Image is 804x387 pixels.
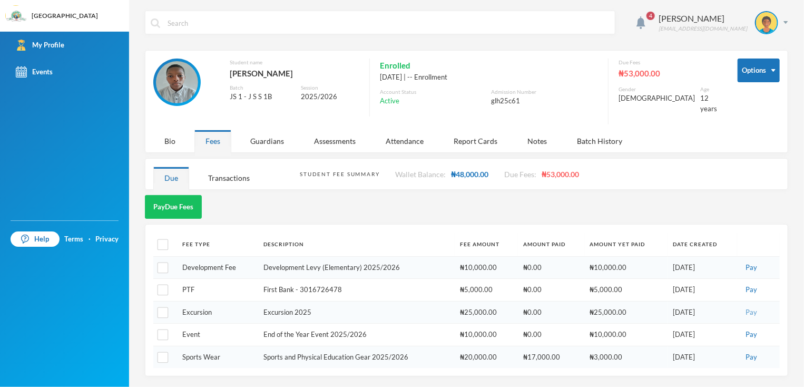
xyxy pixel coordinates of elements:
[16,66,53,78] div: Events
[742,307,760,318] button: Pay
[177,279,258,302] td: PTF
[668,346,737,368] td: [DATE]
[518,301,584,324] td: ₦0.00
[259,346,455,368] td: Sports and Physical Education Gear 2025/2026
[259,256,455,279] td: Development Levy (Elementary) 2025/2026
[177,324,258,346] td: Event
[301,84,358,92] div: Session
[646,12,655,20] span: 4
[518,233,584,256] th: Amount Paid
[505,170,537,179] span: Due Fees:
[756,12,777,33] img: STUDENT
[32,11,98,21] div: [GEOGRAPHIC_DATA]
[659,12,747,25] div: [PERSON_NAME]
[668,256,737,279] td: [DATE]
[239,130,295,152] div: Guardians
[518,279,584,302] td: ₦0.00
[177,233,258,256] th: Fee Type
[95,234,119,245] a: Privacy
[619,85,695,93] div: Gender
[518,324,584,346] td: ₦0.00
[516,130,558,152] div: Notes
[619,59,722,66] div: Due Fees
[230,92,293,102] div: JS 1 - J S S 1B
[585,256,668,279] td: ₦10,000.00
[738,59,780,82] button: Options
[145,195,202,219] button: PayDue Fees
[177,256,258,279] td: Development Fee
[668,279,737,302] td: [DATE]
[619,66,722,80] div: ₦53,000.00
[6,6,27,27] img: logo
[166,11,610,35] input: Search
[455,233,518,256] th: Fee Amount
[585,301,668,324] td: ₦25,000.00
[89,234,91,245] div: ·
[11,231,60,247] a: Help
[259,301,455,324] td: Excursion 2025
[455,324,518,346] td: ₦10,000.00
[380,96,400,107] span: Active
[230,84,293,92] div: Batch
[619,93,695,104] div: [DEMOGRAPHIC_DATA]
[455,346,518,368] td: ₦20,000.00
[375,130,435,152] div: Attendance
[492,96,597,107] div: glh25c61
[701,85,722,93] div: Age
[380,59,411,72] span: Enrolled
[742,262,760,274] button: Pay
[518,346,584,368] td: ₦17,000.00
[259,233,455,256] th: Description
[16,40,64,51] div: My Profile
[443,130,508,152] div: Report Cards
[259,279,455,302] td: First Bank - 3016726478
[64,234,83,245] a: Terms
[585,279,668,302] td: ₦5,000.00
[701,93,722,114] div: 12 years
[259,324,455,346] td: End of the Year Event 2025/2026
[194,130,231,152] div: Fees
[452,170,489,179] span: ₦48,000.00
[301,92,358,102] div: 2025/2026
[492,88,597,96] div: Admission Number
[668,324,737,346] td: [DATE]
[455,256,518,279] td: ₦10,000.00
[303,130,367,152] div: Assessments
[197,167,261,189] div: Transactions
[177,346,258,368] td: Sports Wear
[380,88,486,96] div: Account Status
[153,167,189,189] div: Due
[585,346,668,368] td: ₦3,000.00
[153,130,187,152] div: Bio
[151,18,160,28] img: search
[668,301,737,324] td: [DATE]
[585,233,668,256] th: Amount Yet Paid
[668,233,737,256] th: Date Created
[742,329,760,341] button: Pay
[380,72,597,83] div: [DATE] | -- Enrollment
[566,130,633,152] div: Batch History
[542,170,580,179] span: ₦53,000.00
[585,324,668,346] td: ₦10,000.00
[230,59,358,66] div: Student name
[455,301,518,324] td: ₦25,000.00
[300,170,379,178] div: Student Fee Summary
[518,256,584,279] td: ₦0.00
[742,284,760,296] button: Pay
[156,61,198,103] img: STUDENT
[230,66,358,80] div: [PERSON_NAME]
[742,352,760,363] button: Pay
[396,170,446,179] span: Wallet Balance:
[659,25,747,33] div: [EMAIL_ADDRESS][DOMAIN_NAME]
[177,301,258,324] td: Excursion
[455,279,518,302] td: ₦5,000.00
